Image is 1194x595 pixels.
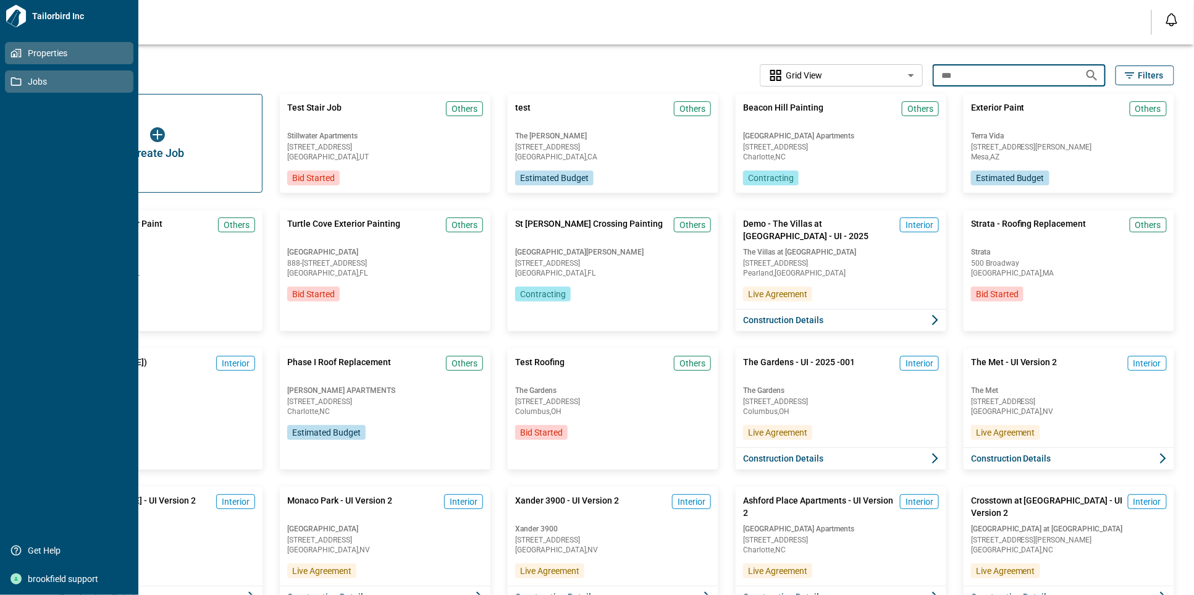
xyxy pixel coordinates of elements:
button: Construction Details [964,447,1174,470]
span: The Met [971,386,1167,395]
span: [PERSON_NAME] APARTMENTS [287,386,483,395]
span: [STREET_ADDRESS] [515,143,711,151]
span: Others [907,103,933,115]
span: [GEOGRAPHIC_DATA] , NV [971,408,1167,415]
span: [GEOGRAPHIC_DATA] , CA [515,153,711,161]
span: Interior [906,357,933,369]
span: 888-[STREET_ADDRESS] [287,260,483,267]
span: [GEOGRAPHIC_DATA] , FL [287,269,483,277]
span: Interior [222,496,250,508]
span: Live Agreement [292,565,351,577]
span: Live Agreement [748,426,807,439]
span: [STREET_ADDRESS] [59,260,255,267]
span: Terra Vida [971,131,1167,141]
button: Open notification feed [1162,10,1182,30]
span: [STREET_ADDRESS] [515,536,711,544]
div: Without label [760,63,923,88]
span: Jobs [22,75,122,88]
span: Contracting [748,172,794,184]
span: Interior [678,496,705,508]
span: Interior [906,219,933,231]
span: Crosstown at [GEOGRAPHIC_DATA] - UI Version 2 [971,494,1123,519]
span: Monaco Park - UI Version 2 [287,494,392,519]
span: 500 Broadway [971,260,1167,267]
span: [GEOGRAPHIC_DATA] , NC [971,546,1167,554]
span: Phoenix , AZ [59,546,255,554]
span: Properties [22,47,122,59]
span: Interior [222,357,250,369]
span: The Gardens - UI - 2025 -001 [743,356,855,381]
span: St [PERSON_NAME] Crossing Painting [515,217,663,242]
span: Interior [1133,496,1161,508]
span: Others [452,103,477,115]
span: Live Agreement [976,565,1035,577]
span: [GEOGRAPHIC_DATA][PERSON_NAME] [515,247,711,257]
span: [GEOGRAPHIC_DATA] , FL [59,269,255,277]
span: Columbus , OH [515,408,711,415]
span: Xander 3900 [515,524,711,534]
span: test [515,101,531,126]
span: Charlotte , NC [743,546,939,554]
span: Eras Portfolio ([DATE]) [59,386,255,395]
span: The Met - UI Version 2 [971,356,1057,381]
span: Construction Details [743,452,823,465]
span: Others [452,219,477,231]
span: Others [679,219,705,231]
span: San [PERSON_NAME] [59,524,255,534]
span: Phase I Roof Replacement [287,356,391,381]
span: Beacon Hill Painting [743,101,823,126]
span: Contracting [520,288,566,300]
span: Stillwater Apartments [287,131,483,141]
span: [STREET_ADDRESS] [743,398,939,405]
span: [STREET_ADDRESS] [515,398,711,405]
span: address not available [59,398,255,405]
span: [STREET_ADDRESS] [287,536,483,544]
span: The Gardens [515,386,711,395]
span: Mesa , AZ [971,153,1167,161]
span: [GEOGRAPHIC_DATA] , MA [971,269,1167,277]
button: Construction Details [736,309,946,331]
button: Filters [1116,65,1174,85]
span: Live Agreement [748,288,807,300]
span: The [PERSON_NAME] [515,131,711,141]
span: Others [1135,103,1161,115]
span: Interior [450,496,477,508]
span: Others [224,219,250,231]
a: Properties [5,42,133,64]
span: Exterior Paint [971,101,1025,126]
span: Grid View [786,69,822,82]
span: Test Roofing [515,356,565,381]
span: Others [679,103,705,115]
span: Tailorbird Inc [27,10,133,22]
span: The Gardens [743,386,939,395]
span: Live Agreement [976,426,1035,439]
span: Create Job [130,147,185,159]
a: Jobs [5,70,133,93]
span: [STREET_ADDRESS] [743,143,939,151]
span: [STREET_ADDRESS][PERSON_NAME] [971,143,1167,151]
span: [STREET_ADDRESS] [59,536,255,544]
span: city NA , state NA [59,408,255,415]
span: Columbus , OH [743,408,939,415]
span: Oak Ramble [59,247,255,257]
span: Others [679,357,705,369]
span: [STREET_ADDRESS][PERSON_NAME] [971,536,1167,544]
span: Interior [906,496,933,508]
span: Bid Started [976,288,1019,300]
span: Filters [1138,69,1164,82]
span: Construction Details [971,452,1051,465]
span: Estimated Budget [292,426,361,439]
span: [STREET_ADDRESS] [287,143,483,151]
span: [GEOGRAPHIC_DATA] at [GEOGRAPHIC_DATA] [971,524,1167,534]
span: [GEOGRAPHIC_DATA] Apartments [743,131,939,141]
span: [STREET_ADDRESS] [743,536,939,544]
span: [GEOGRAPHIC_DATA] Apartments [743,524,939,534]
span: [GEOGRAPHIC_DATA] [287,247,483,257]
span: Bid Started [520,426,563,439]
span: Strata - Roofing Replacement [971,217,1087,242]
span: Bid Started [292,172,335,184]
span: Charlotte , NC [743,153,939,161]
span: Estimated Budget [520,172,589,184]
span: [GEOGRAPHIC_DATA] [287,524,483,534]
span: Demo - The Villas at [GEOGRAPHIC_DATA] - UI - 2025 [743,217,895,242]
